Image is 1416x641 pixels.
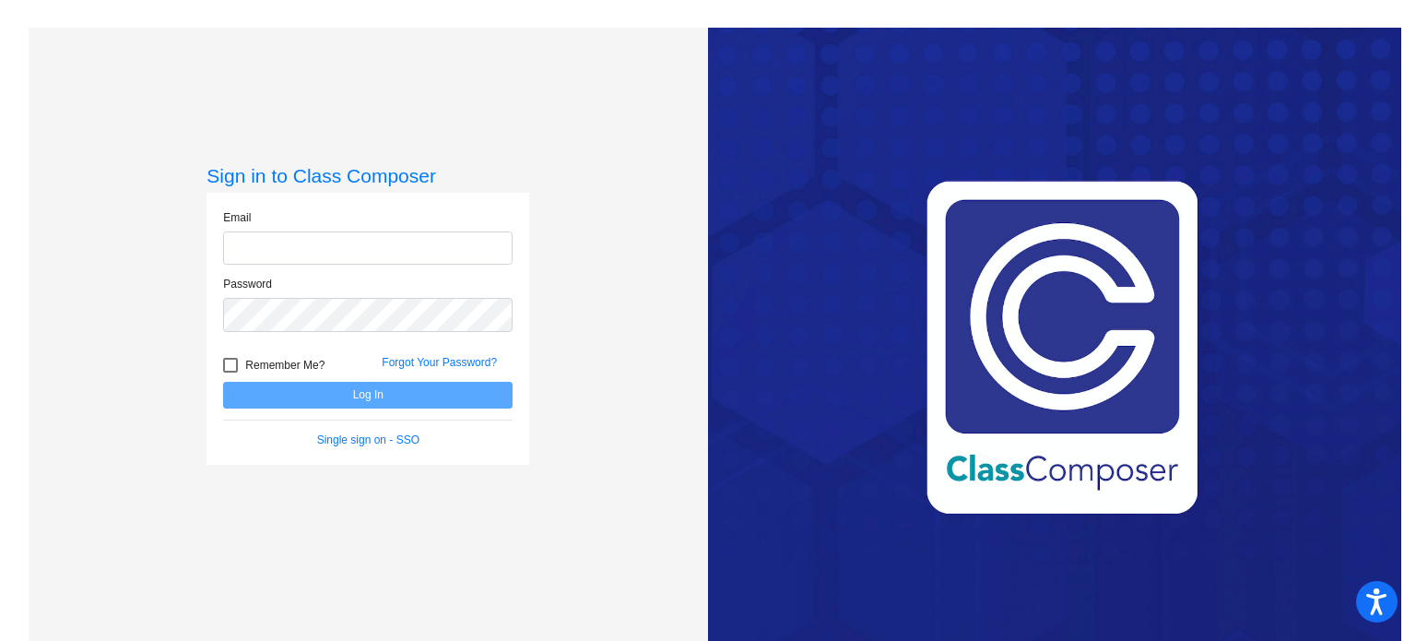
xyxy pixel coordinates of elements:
[223,209,251,226] label: Email
[223,276,272,292] label: Password
[223,382,513,409] button: Log In
[382,356,497,369] a: Forgot Your Password?
[206,164,529,187] h3: Sign in to Class Composer
[317,433,419,446] a: Single sign on - SSO
[245,354,324,376] span: Remember Me?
